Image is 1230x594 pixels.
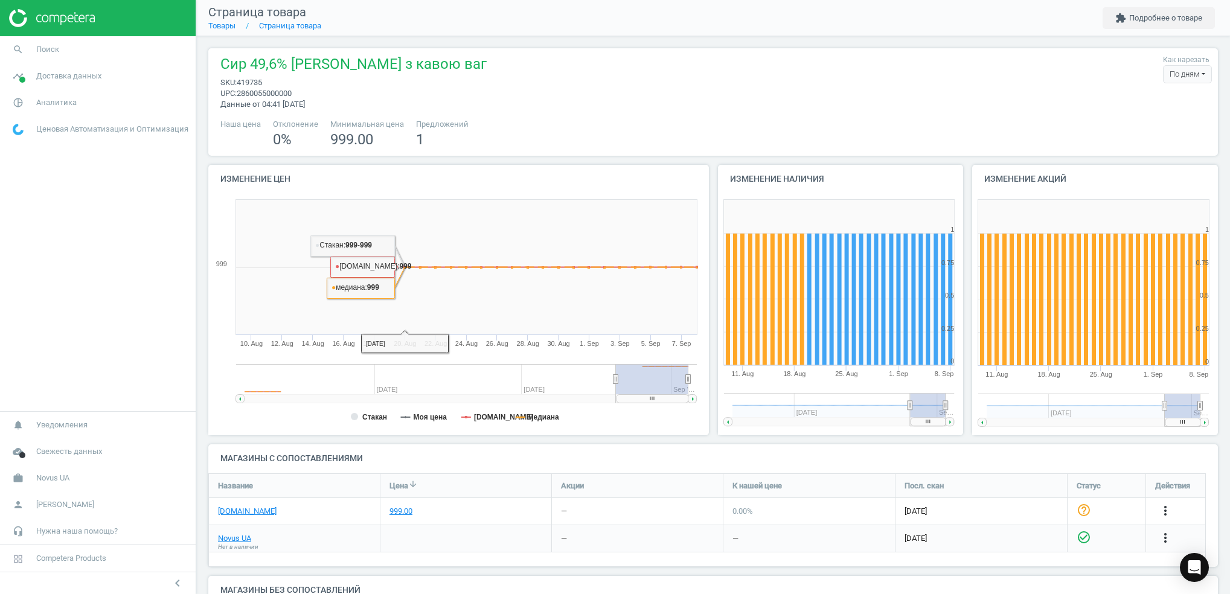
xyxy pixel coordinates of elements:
[330,131,373,148] span: 999.00
[220,100,305,109] span: Данные от 04:41 [DATE]
[36,71,101,81] span: Доставка данных
[547,340,569,347] tspan: 30. Aug
[208,5,306,19] span: Страница товара
[9,9,95,27] img: ajHJNr6hYgQAAAAASUVORK5CYII=
[1205,226,1209,233] text: 1
[162,575,193,591] button: chevron_left
[408,479,418,489] i: arrow_downward
[208,21,235,30] a: Товары
[13,124,24,135] img: wGWNvw8QSZomAAAAABJRU5ErkJggg==
[905,533,1058,544] span: [DATE]
[1158,503,1173,518] i: more_vert
[672,340,691,347] tspan: 7. Sep
[732,533,738,544] div: —
[36,420,88,430] span: Уведомления
[1190,371,1209,378] tspan: 8. Sep
[673,386,695,393] tspan: Sep '…
[941,259,954,266] text: 0.75
[732,506,753,516] span: 0.00 %
[7,493,30,516] i: person
[36,526,118,537] span: Нужна наша помощь?
[1077,529,1091,544] i: check_circle_outline
[416,119,469,130] span: Предложений
[273,131,292,148] span: 0 %
[905,506,1058,517] span: [DATE]
[7,91,30,114] i: pie_chart_outlined
[414,413,447,421] tspan: Моя цена
[330,119,404,130] span: Минимальная цена
[240,340,263,347] tspan: 10. Aug
[7,520,30,543] i: headset_mic
[218,533,251,544] a: Novus UA
[905,480,944,491] span: Посл. скан
[389,506,412,517] div: 999.00
[1155,480,1190,491] span: Действия
[1077,480,1101,491] span: Статус
[218,506,277,517] a: [DOMAIN_NAME]
[36,473,69,484] span: Novus UA
[1163,65,1212,83] div: По дням
[1180,553,1209,582] div: Open Intercom Messenger
[474,413,534,421] tspan: [DOMAIN_NAME]
[561,533,567,544] div: —
[332,340,354,347] tspan: 16. Aug
[1196,325,1209,332] text: 0.25
[208,165,709,193] h4: Изменение цен
[416,131,424,148] span: 1
[220,119,261,130] span: Наша цена
[36,446,102,457] span: Свежесть данных
[1158,503,1173,519] button: more_vert
[889,371,908,378] tspan: 1. Sep
[1077,502,1091,517] i: help_outline
[220,89,237,98] span: upc :
[7,414,30,436] i: notifications
[218,480,253,491] span: Название
[486,340,508,347] tspan: 26. Aug
[7,467,30,490] i: work
[972,165,1218,193] h4: Изменение акций
[985,371,1008,378] tspan: 11. Aug
[218,542,258,551] span: Нет в наличии
[170,576,185,590] i: chevron_left
[424,340,447,347] tspan: 22. Aug
[363,340,385,347] tspan: 18. Aug
[1205,358,1209,365] text: 0
[237,89,292,98] span: 2860055000000
[783,371,806,378] tspan: 18. Aug
[220,54,487,77] span: Сир 49,6% [PERSON_NAME] з кавою ваг
[36,44,59,55] span: Поиск
[731,371,754,378] tspan: 11. Aug
[939,409,953,417] tspan: Se…
[1038,371,1060,378] tspan: 18. Aug
[935,371,954,378] tspan: 8. Sep
[7,440,30,463] i: cloud_done
[362,413,387,421] tspan: Стакан
[36,499,94,510] span: [PERSON_NAME]
[36,553,106,564] span: Competera Products
[271,340,293,347] tspan: 12. Aug
[835,371,857,378] tspan: 25. Aug
[641,340,661,347] tspan: 5. Sep
[528,413,559,421] tspan: медиана
[561,480,584,491] span: Акции
[7,65,30,88] i: timeline
[1194,409,1208,417] tspan: Se…
[610,340,630,347] tspan: 3. Sep
[941,325,954,332] text: 0.25
[1103,7,1215,29] button: extensionПодробнее о товаре
[389,480,408,491] span: Цена
[36,124,188,135] span: Ценовая Автоматизация и Оптимизация
[561,506,567,517] div: —
[1163,55,1209,65] label: Как нарезать
[7,38,30,61] i: search
[208,444,1218,473] h4: Магазины с сопоставлениями
[273,119,318,130] span: Отклонение
[1144,371,1163,378] tspan: 1. Sep
[732,480,782,491] span: К нашей цене
[517,340,539,347] tspan: 28. Aug
[237,78,262,87] span: 419735
[950,358,954,365] text: 0
[718,165,964,193] h4: Изменение наличия
[580,340,599,347] tspan: 1. Sep
[1158,531,1173,546] button: more_vert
